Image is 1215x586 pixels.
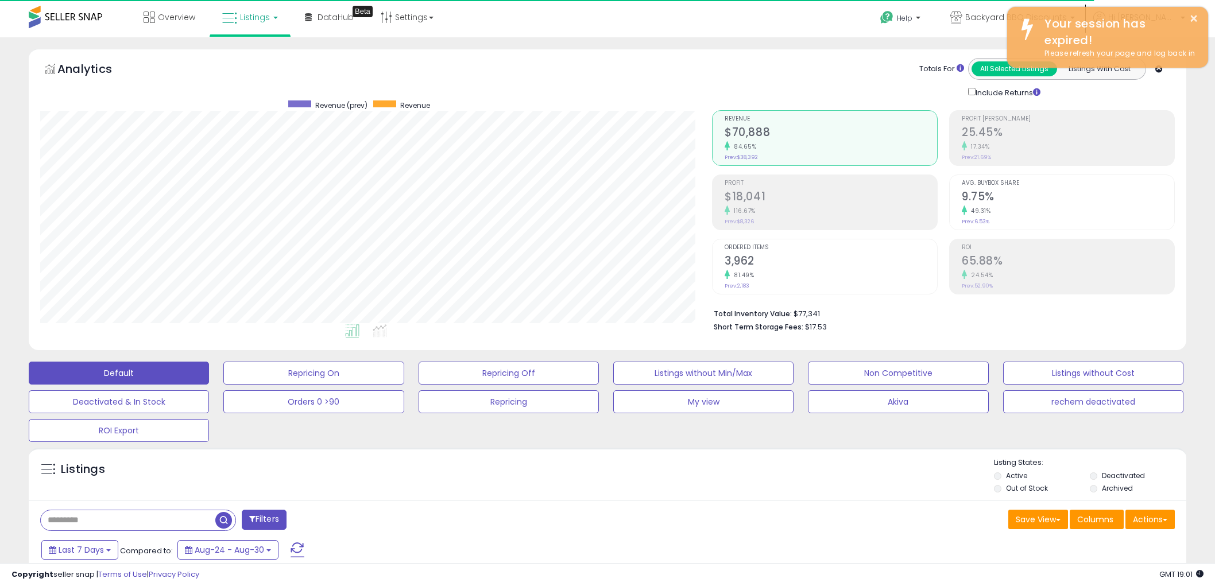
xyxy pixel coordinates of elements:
[29,419,209,442] button: ROI Export
[223,390,404,413] button: Orders 0 >90
[613,362,794,385] button: Listings without Min/Max
[1006,483,1048,493] label: Out of Stock
[1003,390,1183,413] button: rechem deactivated
[725,218,754,225] small: Prev: $8,326
[158,11,195,23] span: Overview
[880,10,894,25] i: Get Help
[725,116,937,122] span: Revenue
[1006,471,1027,480] label: Active
[725,282,749,289] small: Prev: 2,183
[419,390,599,413] button: Repricing
[962,190,1174,205] h2: 9.75%
[808,390,988,413] button: Akiva
[994,457,1186,468] p: Listing States:
[240,11,270,23] span: Listings
[41,540,118,560] button: Last 7 Days
[120,545,173,556] span: Compared to:
[725,190,937,205] h2: $18,041
[962,154,991,161] small: Prev: 21.69%
[61,461,105,478] h5: Listings
[805,321,827,332] span: $17.53
[972,61,1057,76] button: All Selected Listings
[98,569,147,580] a: Terms of Use
[29,362,209,385] button: Default
[1189,11,1198,26] button: ×
[965,11,1067,23] span: Backyard BBQ Discounts
[725,245,937,251] span: Ordered Items
[967,271,993,280] small: 24.54%
[1036,48,1199,59] div: Please refresh your page and log back in
[730,207,756,215] small: 116.67%
[962,218,989,225] small: Prev: 6.53%
[1008,510,1068,529] button: Save View
[149,569,199,580] a: Privacy Policy
[962,254,1174,270] h2: 65.88%
[871,2,932,37] a: Help
[962,282,993,289] small: Prev: 52.90%
[177,540,278,560] button: Aug-24 - Aug-30
[1003,362,1183,385] button: Listings without Cost
[11,569,53,580] strong: Copyright
[1102,483,1133,493] label: Archived
[1070,510,1124,529] button: Columns
[1102,471,1145,480] label: Deactivated
[962,126,1174,141] h2: 25.45%
[419,362,599,385] button: Repricing Off
[1125,510,1175,529] button: Actions
[29,390,209,413] button: Deactivated & In Stock
[1036,15,1199,48] div: Your session has expired!
[725,126,937,141] h2: $70,888
[962,180,1174,187] span: Avg. Buybox Share
[714,309,792,319] b: Total Inventory Value:
[962,245,1174,251] span: ROI
[59,544,104,556] span: Last 7 Days
[730,271,754,280] small: 81.49%
[967,207,990,215] small: 49.31%
[57,61,134,80] h5: Analytics
[919,64,964,75] div: Totals For
[353,6,373,17] div: Tooltip anchor
[223,362,404,385] button: Repricing On
[400,100,430,110] span: Revenue
[318,11,354,23] span: DataHub
[967,142,989,151] small: 17.34%
[714,306,1166,320] li: $77,341
[808,362,988,385] button: Non Competitive
[962,116,1174,122] span: Profit [PERSON_NAME]
[242,510,287,530] button: Filters
[897,13,912,23] span: Help
[1057,61,1142,76] button: Listings With Cost
[195,544,264,556] span: Aug-24 - Aug-30
[959,86,1054,99] div: Include Returns
[725,154,758,161] small: Prev: $38,392
[714,322,803,332] b: Short Term Storage Fees:
[11,569,199,580] div: seller snap | |
[613,390,794,413] button: My view
[1159,569,1204,580] span: 2025-09-8 19:01 GMT
[725,254,937,270] h2: 3,962
[1077,514,1113,525] span: Columns
[315,100,367,110] span: Revenue (prev)
[725,180,937,187] span: Profit
[730,142,756,151] small: 84.65%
